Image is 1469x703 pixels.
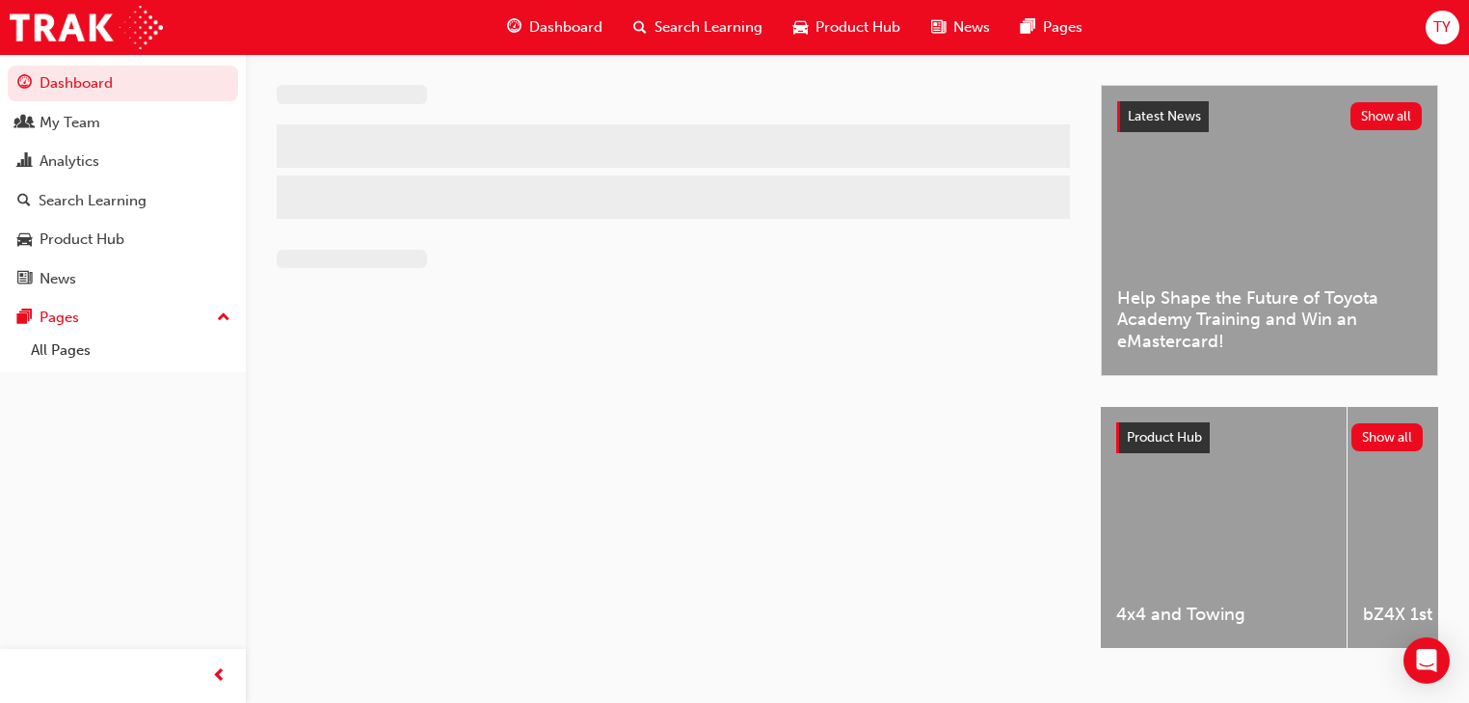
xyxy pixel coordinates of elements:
[1433,16,1451,39] span: TY
[1043,16,1082,39] span: Pages
[8,300,238,336] button: Pages
[17,231,32,249] span: car-icon
[217,306,230,331] span: up-icon
[8,66,238,101] a: Dashboard
[10,6,163,49] img: Trak
[40,150,99,173] div: Analytics
[953,16,990,39] span: News
[8,62,238,300] button: DashboardMy TeamAnalyticsSearch LearningProduct HubNews
[8,105,238,141] a: My Team
[529,16,602,39] span: Dashboard
[17,310,32,327] span: pages-icon
[916,8,1005,47] a: news-iconNews
[8,183,238,219] a: Search Learning
[40,307,79,329] div: Pages
[1116,422,1423,453] a: Product HubShow all
[40,229,124,251] div: Product Hub
[507,15,521,40] span: guage-icon
[778,8,916,47] a: car-iconProduct Hub
[212,664,227,689] span: prev-icon
[17,153,32,171] span: chart-icon
[23,336,238,365] a: All Pages
[1128,108,1201,124] span: Latest News
[1101,85,1438,376] a: Latest NewsShow allHelp Shape the Future of Toyota Academy Training and Win an eMastercard!
[1350,102,1423,130] button: Show all
[8,222,238,257] a: Product Hub
[1426,11,1459,44] button: TY
[17,193,31,210] span: search-icon
[815,16,900,39] span: Product Hub
[1116,604,1331,626] span: 4x4 and Towing
[1117,101,1422,132] a: Latest NewsShow all
[1021,15,1035,40] span: pages-icon
[492,8,618,47] a: guage-iconDashboard
[618,8,778,47] a: search-iconSearch Learning
[654,16,762,39] span: Search Learning
[1005,8,1098,47] a: pages-iconPages
[17,271,32,288] span: news-icon
[793,15,808,40] span: car-icon
[1101,407,1347,648] a: 4x4 and Towing
[40,268,76,290] div: News
[931,15,946,40] span: news-icon
[17,115,32,132] span: people-icon
[17,75,32,93] span: guage-icon
[1127,429,1202,446] span: Product Hub
[8,144,238,179] a: Analytics
[633,15,647,40] span: search-icon
[1351,423,1424,451] button: Show all
[40,112,100,134] div: My Team
[39,190,147,212] div: Search Learning
[1403,637,1450,684] div: Open Intercom Messenger
[1117,287,1422,353] span: Help Shape the Future of Toyota Academy Training and Win an eMastercard!
[8,261,238,297] a: News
